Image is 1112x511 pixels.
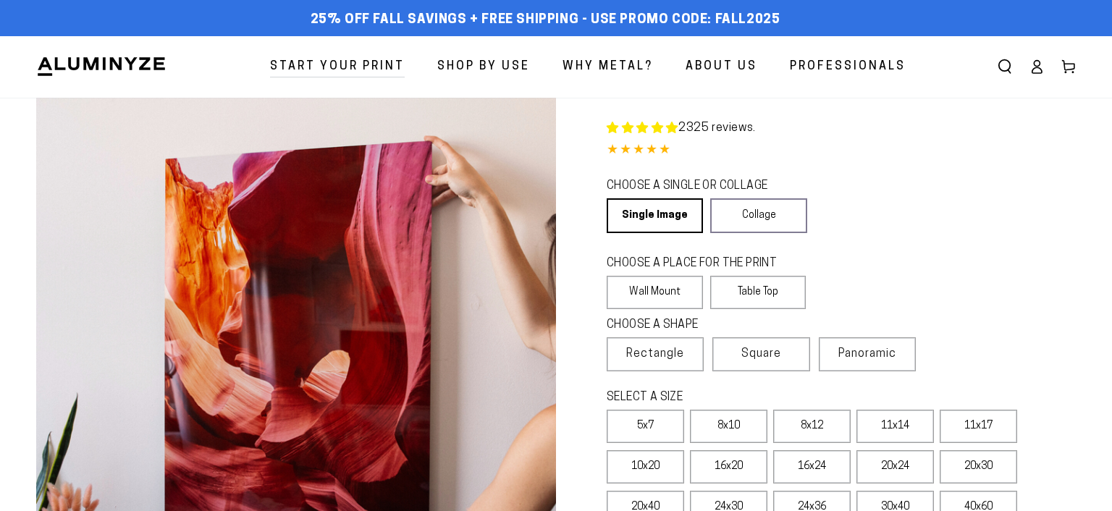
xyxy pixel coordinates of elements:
a: Single Image [607,198,703,233]
span: Shop By Use [437,56,530,77]
a: Why Metal? [552,48,664,86]
label: 16x20 [690,450,767,483]
summary: Search our site [989,51,1021,83]
legend: CHOOSE A SHAPE [607,317,795,334]
label: 20x24 [856,450,934,483]
label: Table Top [710,276,806,309]
span: Rectangle [626,345,684,363]
a: Shop By Use [426,48,541,86]
span: Why Metal? [563,56,653,77]
label: 10x20 [607,450,684,483]
label: Wall Mount [607,276,703,309]
label: 20x30 [940,450,1017,483]
legend: CHOOSE A PLACE FOR THE PRINT [607,255,793,272]
label: 16x24 [773,450,851,483]
legend: SELECT A SIZE [607,389,883,406]
a: About Us [675,48,768,86]
span: Square [741,345,781,363]
span: Start Your Print [270,56,405,77]
div: 4.85 out of 5.0 stars [607,140,1076,161]
label: 11x14 [856,410,934,443]
label: 5x7 [607,410,684,443]
span: Panoramic [838,348,896,360]
label: 8x10 [690,410,767,443]
span: Professionals [790,56,906,77]
span: About Us [686,56,757,77]
a: Collage [710,198,806,233]
img: Aluminyze [36,56,167,77]
legend: CHOOSE A SINGLE OR COLLAGE [607,178,793,195]
span: 25% off FALL Savings + Free Shipping - Use Promo Code: FALL2025 [311,12,780,28]
label: 11x17 [940,410,1017,443]
a: Start Your Print [259,48,416,86]
label: 8x12 [773,410,851,443]
a: Professionals [779,48,917,86]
